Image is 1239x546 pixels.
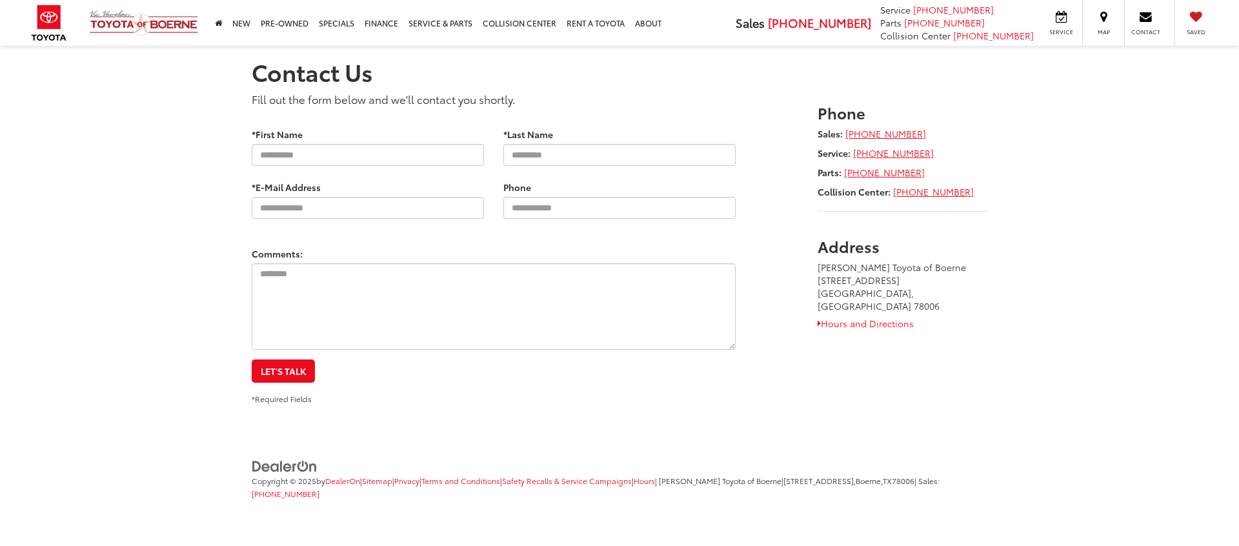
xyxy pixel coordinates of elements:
[880,16,902,29] span: Parts
[818,166,841,179] strong: Parts:
[845,127,926,140] a: [PHONE_NUMBER]
[360,475,392,486] span: |
[853,147,934,159] a: [PHONE_NUMBER]
[1182,28,1210,36] span: Saved
[325,475,360,486] a: DealerOn Home Page
[316,475,360,486] span: by
[893,185,974,198] a: [PHONE_NUMBER]
[818,127,843,140] strong: Sales:
[856,475,883,486] span: Boerne,
[768,14,871,31] a: [PHONE_NUMBER]
[634,475,655,486] a: Hours
[818,261,987,312] address: [PERSON_NAME] Toyota of Boerne [STREET_ADDRESS] [GEOGRAPHIC_DATA], [GEOGRAPHIC_DATA] 78006
[421,475,500,486] a: Terms and Conditions
[655,475,781,486] span: | [PERSON_NAME] Toyota of Boerne
[913,3,994,16] a: [PHONE_NUMBER]
[818,238,987,254] h3: Address
[252,128,303,141] label: *First Name
[252,59,987,85] h1: Contact Us
[89,10,199,36] img: Vic Vaughan Toyota of Boerne
[781,475,914,486] span: |
[818,185,891,198] strong: Collision Center:
[844,166,925,179] a: [PHONE_NUMBER]
[502,475,632,486] a: Safety Recalls & Service Campaigns, Opens in a new tab
[252,475,316,486] span: Copyright © 2025
[252,488,319,499] a: [PHONE_NUMBER]
[252,247,303,260] label: Comments:
[392,475,419,486] span: |
[419,475,500,486] span: |
[1131,28,1160,36] span: Contact
[1089,28,1118,36] span: Map
[818,147,851,159] strong: Service:
[252,181,321,194] label: *E-Mail Address
[883,475,892,486] span: TX
[252,393,312,404] small: *Required Fields
[736,14,765,31] span: Sales
[818,317,914,330] a: Hours and Directions
[892,475,914,486] span: 78006
[503,128,553,141] label: *Last Name
[818,104,987,121] h3: Phone
[503,181,531,194] label: Phone
[904,16,985,29] a: [PHONE_NUMBER]
[394,475,419,486] a: Privacy
[1047,28,1076,36] span: Service
[500,475,632,486] span: |
[783,475,856,486] span: [STREET_ADDRESS],
[880,3,911,16] span: Service
[252,91,736,106] p: Fill out the form below and we'll contact you shortly.
[252,460,317,474] img: DealerOn
[632,475,655,486] span: |
[362,475,392,486] a: Sitemap
[953,29,1034,42] a: [PHONE_NUMBER]
[252,359,315,383] button: Let's Talk
[880,29,951,42] span: Collision Center
[252,459,317,472] a: DealerOn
